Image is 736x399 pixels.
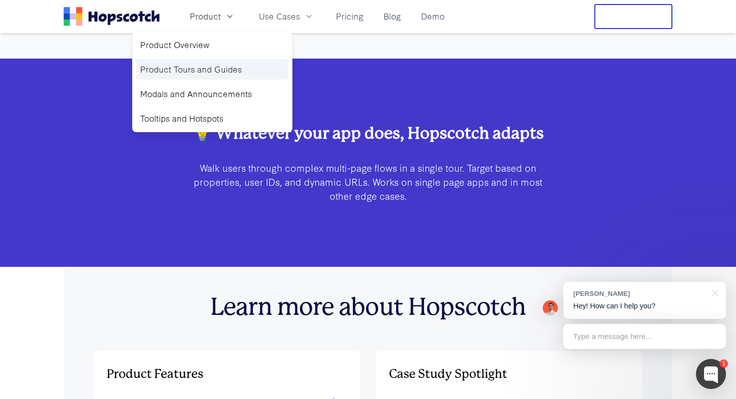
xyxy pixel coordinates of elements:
span: Use Cases [259,10,300,23]
h2: Learn more about Hopscotch [94,293,642,322]
a: Tooltips and Hotspots [136,108,288,129]
div: Type a message here... [563,324,726,349]
a: Product Tours and Guides [136,59,288,80]
h3: Product Features [107,364,347,384]
button: Product [184,8,241,25]
h3: 💡 Whatever your app does, Hopscotch adapts [192,123,544,145]
a: Pricing [332,8,367,25]
a: Home [64,7,160,26]
a: Demo [417,8,449,25]
h3: Case Study Spotlight [389,364,629,384]
a: Product Overview [136,35,288,55]
a: Modals and Announcements [136,84,288,104]
img: Mark Spera [543,300,558,315]
p: Hey! How can I help you? [573,301,716,311]
button: Free Trial [594,4,672,29]
span: Product [190,10,221,23]
a: Blog [380,8,405,25]
p: Walk users through complex multi-page flows in a single tour. Target based on properties, user ID... [192,161,544,203]
div: [PERSON_NAME] [573,289,706,298]
div: 1 [719,359,728,368]
button: Use Cases [253,8,320,25]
